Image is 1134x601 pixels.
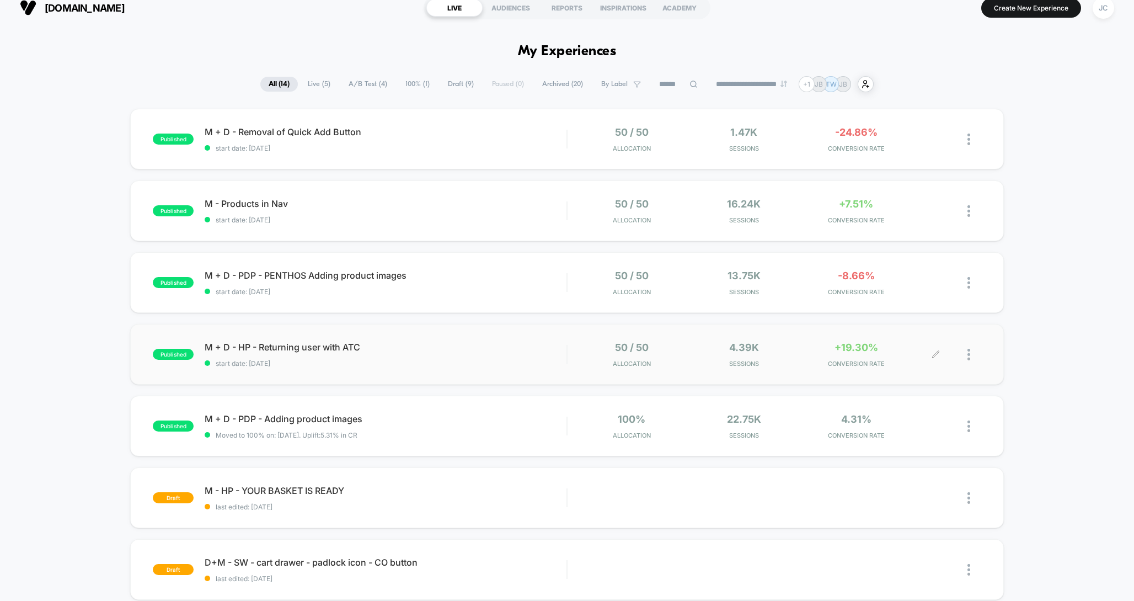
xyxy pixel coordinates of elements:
[691,360,797,368] span: Sessions
[205,503,566,511] span: last edited: [DATE]
[615,342,649,353] span: 50 / 50
[397,77,438,92] span: 100% ( 1 )
[613,216,651,224] span: Allocation
[841,413,871,425] span: 4.31%
[727,198,761,210] span: 16.24k
[839,80,847,88] p: JB
[205,270,566,281] span: M + D - PDP - PENTHOS Adding product images
[518,44,617,60] h1: My Experiences
[45,2,125,14] span: [DOMAIN_NAME]
[153,277,194,288] span: published
[205,198,566,209] span: M - Products in Nav
[967,421,970,432] img: close
[205,557,566,568] span: D+M - SW - cart drawer - padlock icon - CO button
[803,360,909,368] span: CONVERSION RATE
[615,198,649,210] span: 50 / 50
[205,144,566,152] span: start date: [DATE]
[780,81,787,87] img: end
[815,80,823,88] p: JB
[205,413,566,424] span: M + D - PDP - Adding product images
[691,432,797,439] span: Sessions
[803,288,909,296] span: CONVERSION RATE
[618,413,645,425] span: 100%
[153,349,194,360] span: published
[613,360,651,368] span: Allocation
[728,270,761,281] span: 13.75k
[613,145,651,152] span: Allocation
[153,205,194,216] span: published
[835,342,878,353] span: +19.30%
[803,216,909,224] span: CONVERSION RATE
[260,77,298,92] span: All ( 14 )
[727,413,761,425] span: 22.75k
[803,145,909,152] span: CONVERSION RATE
[839,198,873,210] span: +7.51%
[730,126,757,138] span: 1.47k
[153,564,194,575] span: draft
[205,359,566,368] span: start date: [DATE]
[205,575,566,583] span: last edited: [DATE]
[803,432,909,439] span: CONVERSION RATE
[205,485,566,496] span: M - HP - YOUR BASKET IS READY
[613,432,651,439] span: Allocation
[967,349,970,360] img: close
[967,134,970,145] img: close
[729,342,759,353] span: 4.39k
[835,126,878,138] span: -24.86%
[216,431,357,439] span: Moved to 100% on: [DATE] . Uplift: 5.31% in CR
[205,126,566,137] span: M + D - Removal of Quick Add Button
[967,492,970,504] img: close
[838,270,875,281] span: -8.66%
[615,126,649,138] span: 50 / 50
[615,270,649,281] span: 50 / 50
[153,134,194,145] span: published
[691,288,797,296] span: Sessions
[967,564,970,576] img: close
[440,77,482,92] span: Draft ( 9 )
[967,277,970,289] img: close
[799,76,815,92] div: + 1
[153,421,194,432] span: published
[534,77,591,92] span: Archived ( 20 )
[613,288,651,296] span: Allocation
[205,216,566,224] span: start date: [DATE]
[826,80,837,88] p: TW
[340,77,395,92] span: A/B Test ( 4 )
[153,492,194,503] span: draft
[205,342,566,353] span: M + D - HP - Returning user with ATC
[691,216,797,224] span: Sessions
[299,77,339,92] span: Live ( 5 )
[691,145,797,152] span: Sessions
[205,288,566,296] span: start date: [DATE]
[601,80,628,88] span: By Label
[967,205,970,217] img: close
